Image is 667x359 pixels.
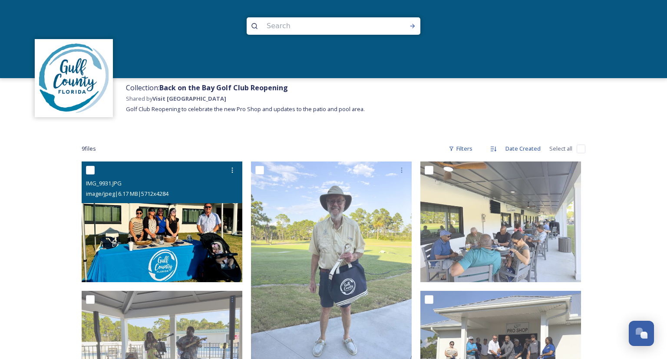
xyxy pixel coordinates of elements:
[86,179,122,187] span: IMG_9931.JPG
[420,161,581,282] img: IMG_3952.jpg
[82,145,96,153] span: 9 file s
[82,161,242,282] img: IMG_9931.JPG
[126,105,365,113] span: Golf Club Reopening to celebrate the new Pro Shop and updates to the patio and pool area.
[86,190,168,198] span: image/jpeg | 6.17 MB | 5712 x 4284
[152,95,226,102] strong: Visit [GEOGRAPHIC_DATA]
[262,16,381,36] input: Search
[444,140,477,157] div: Filters
[39,43,109,113] img: download%20%282%29.png
[629,321,654,346] button: Open Chat
[126,83,288,92] span: Collection:
[501,140,545,157] div: Date Created
[549,145,572,153] span: Select all
[126,95,226,102] span: Shared by
[159,83,288,92] strong: Back on the Bay Golf Club Reopening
